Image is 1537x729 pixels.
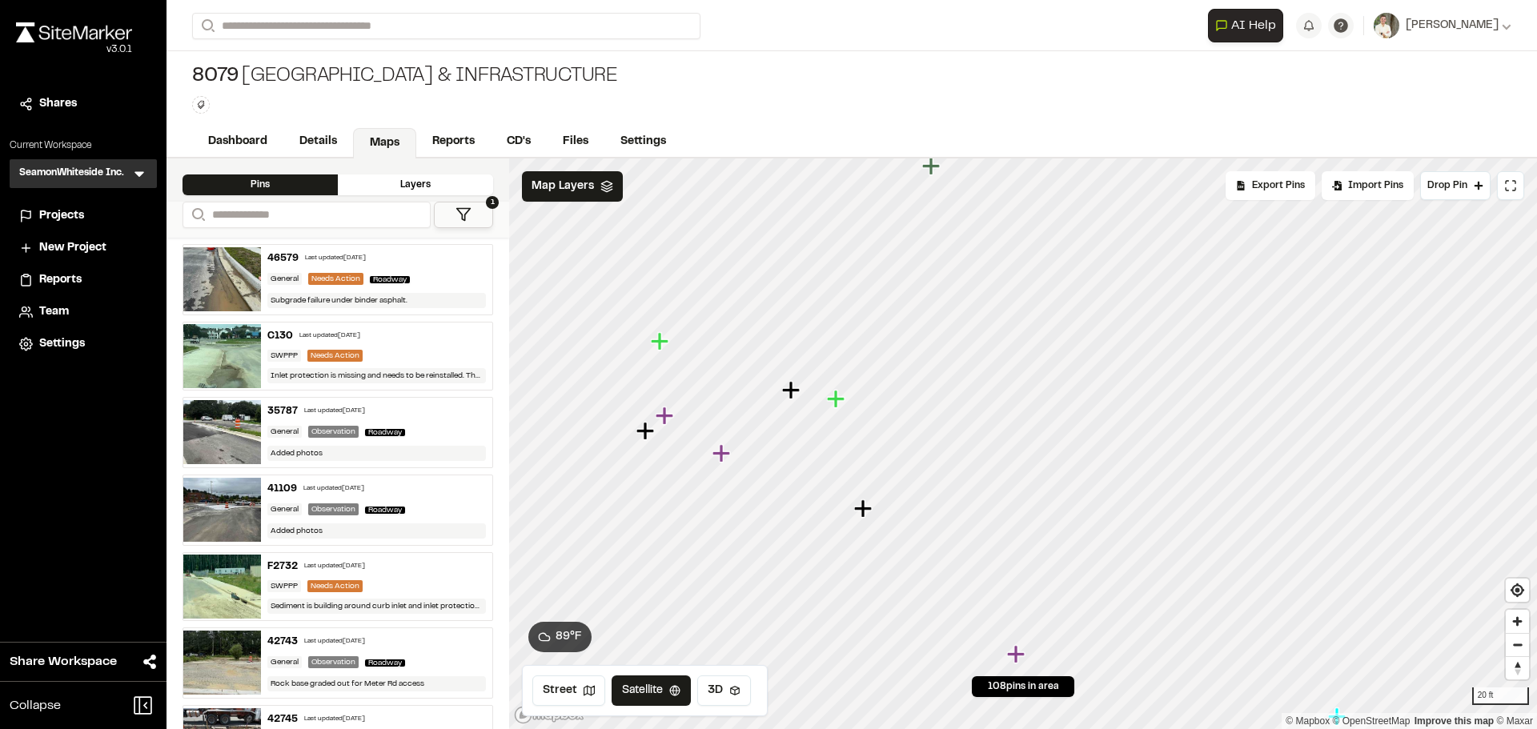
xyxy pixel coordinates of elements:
div: F2732 [267,559,298,574]
div: 41109 [267,482,297,496]
span: New Project [39,239,106,257]
div: Observation [308,656,359,668]
button: Drop Pin [1420,171,1491,200]
div: [GEOGRAPHIC_DATA] & Infrastructure [192,64,618,90]
span: Collapse [10,696,61,715]
div: Open AI Assistant [1208,9,1290,42]
a: Reports [416,126,491,157]
a: Reports [19,271,147,289]
img: file [183,631,261,695]
a: OpenStreetMap [1333,715,1411,727]
div: General [267,656,302,668]
button: Search [192,13,221,39]
div: Last updated [DATE] [299,331,360,341]
a: Team [19,303,147,321]
button: Zoom out [1506,633,1529,656]
img: file [183,400,261,464]
div: Map marker [1328,707,1349,727]
div: Map marker [712,443,733,464]
span: Roadway [365,507,405,514]
div: Map marker [656,406,676,427]
img: rebrand.png [16,22,132,42]
img: file [183,247,261,311]
span: AI Help [1231,16,1276,35]
div: 42745 [267,712,298,727]
button: 1 [434,202,493,228]
button: Edit Tags [192,96,210,114]
div: No pins available to export [1226,171,1315,200]
div: Inlet protection is missing and needs to be reinstalled. There is heavy sediment build up on road... [267,368,487,383]
div: Map marker [922,156,943,177]
a: Map feedback [1415,715,1494,727]
span: 8079 [192,64,239,90]
span: Settings [39,335,85,353]
p: Current Workspace [10,138,157,153]
div: Needs Action [307,580,363,592]
a: Mapbox logo [514,706,584,724]
div: SWPPP [267,350,301,362]
div: Last updated [DATE] [304,562,365,571]
button: Reset bearing to north [1506,656,1529,679]
div: General [267,503,302,515]
a: Settings [604,126,682,157]
div: General [267,273,302,285]
button: Open AI Assistant [1208,9,1283,42]
span: 1 [486,196,499,209]
div: Needs Action [307,350,363,362]
span: Drop Pin [1427,178,1467,193]
div: SWPPP [267,580,301,592]
div: Needs Action [308,273,363,285]
div: Map marker [636,421,657,442]
div: Last updated [DATE] [304,715,365,724]
span: Import Pins [1348,178,1403,193]
div: Added photos [267,523,487,539]
a: Projects [19,207,147,225]
div: Map marker [827,389,848,410]
img: User [1374,13,1399,38]
div: Last updated [DATE] [304,637,365,647]
img: file [183,555,261,619]
div: Map marker [651,331,672,352]
button: Street [532,675,605,706]
div: Map marker [1007,644,1028,665]
span: 108 pins in area [988,679,1059,694]
div: 42743 [267,635,298,649]
div: Rock base graded out for Meter Rd access [267,676,487,691]
div: Pins [183,174,338,195]
div: 20 ft [1472,687,1529,705]
span: Reports [39,271,82,289]
button: 3D [697,675,751,706]
span: Export Pins [1252,178,1305,193]
span: Projects [39,207,84,225]
div: General [267,426,302,438]
a: Mapbox [1286,715,1330,727]
div: Layers [338,174,493,195]
div: Observation [308,426,359,438]
span: 89 ° F [556,628,582,646]
a: Maxar [1496,715,1533,727]
button: Search [183,202,211,228]
div: Map marker [782,380,803,401]
a: Settings [19,335,147,353]
span: Team [39,303,69,321]
div: Oh geez...please don't... [16,42,132,57]
div: 35787 [267,404,298,419]
div: Last updated [DATE] [303,484,364,494]
div: Observation [308,503,359,515]
a: Shares [19,95,147,113]
a: Details [283,126,353,157]
button: Zoom in [1506,610,1529,633]
a: Maps [353,128,416,158]
button: Find my location [1506,579,1529,602]
span: Roadway [365,659,405,667]
span: Map Layers [532,178,594,195]
button: Satellite [612,675,691,706]
button: 89°F [528,622,592,652]
span: [PERSON_NAME] [1406,17,1499,34]
span: Roadway [370,276,410,283]
div: Last updated [DATE] [304,407,365,416]
span: Shares [39,95,77,113]
span: Roadway [365,429,405,436]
